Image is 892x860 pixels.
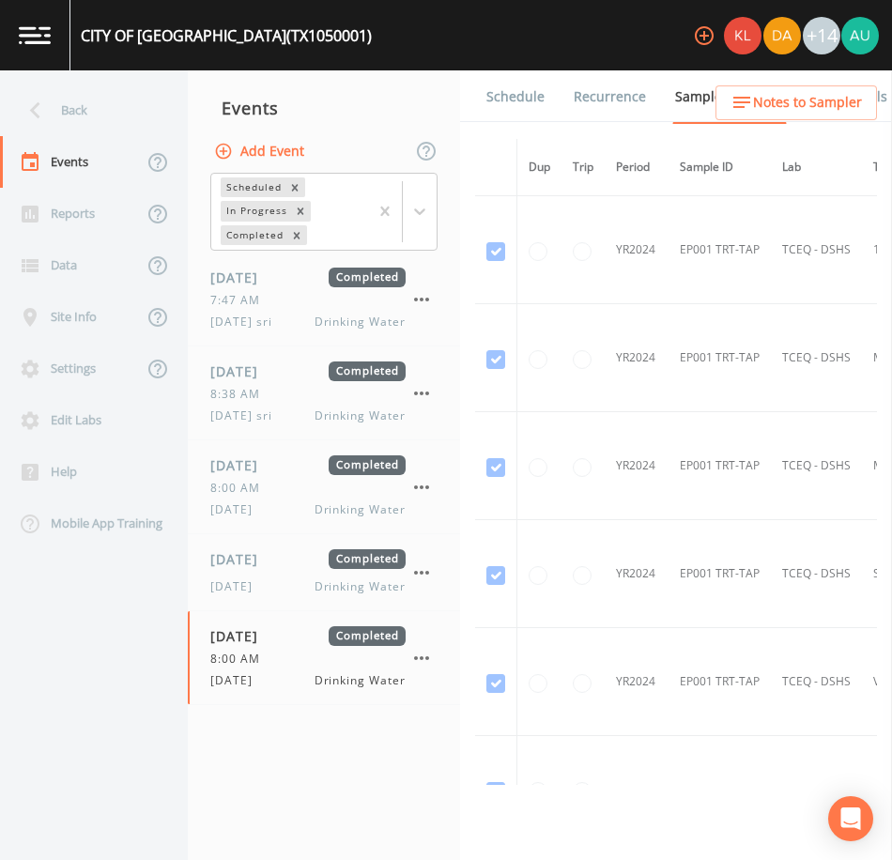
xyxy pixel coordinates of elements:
td: YR2024 [605,412,669,520]
span: [DATE] [210,578,264,595]
a: [DATE]Completed7:47 AM[DATE] sriDrinking Water [188,253,460,346]
div: Remove Scheduled [285,177,305,197]
span: 8:00 AM [210,480,271,497]
td: EP001 TRT-TAP [669,520,771,628]
img: logo [19,26,51,44]
div: Events [188,84,460,131]
span: [DATE] [210,501,264,518]
td: TCEQ - DSHS [771,412,862,520]
a: [DATE]Completed8:38 AM[DATE] sriDrinking Water [188,346,460,440]
a: Forms [484,123,528,176]
span: [DATE] [210,549,271,569]
th: Lab [771,139,862,196]
td: EP001 TRT-TAP [669,412,771,520]
td: YR2024 [605,520,669,628]
img: a84961a0472e9debc750dd08a004988d [763,17,801,54]
span: [DATE] [210,626,271,646]
div: Completed [221,225,286,245]
div: Remove In Progress [290,201,311,221]
span: [DATE] sri [210,314,284,330]
td: EP001 TRT-TAP [669,196,771,304]
span: Completed [329,268,406,287]
span: [DATE] [210,455,271,475]
a: Schedule [484,70,547,123]
th: Dup [517,139,562,196]
th: Trip [561,139,605,196]
span: Drinking Water [315,578,406,595]
img: 9c4450d90d3b8045b2e5fa62e4f92659 [724,17,761,54]
td: EP001 TRT-TAP [669,628,771,736]
div: Scheduled [221,177,285,197]
th: Sample ID [669,139,771,196]
div: Kler Teran [723,17,762,54]
span: 7:47 AM [210,292,271,309]
span: [DATE] sri [210,407,284,424]
button: Notes to Sampler [715,85,877,120]
td: YR2024 [605,196,669,304]
th: Period [605,139,669,196]
span: Drinking Water [315,407,406,424]
td: TCEQ - DSHS [771,304,862,412]
a: Recurrence [571,70,649,123]
div: CITY OF [GEOGRAPHIC_DATA] (TX1050001) [81,24,372,47]
span: Notes to Sampler [753,91,862,115]
td: TCEQ - DSHS [771,628,862,736]
td: TCEQ - DSHS [771,196,862,304]
span: Completed [329,626,406,646]
td: EP001 TRT-TAP [669,304,771,412]
img: 12eab8baf8763a7aaab4b9d5825dc6f3 [841,17,879,54]
button: Add Event [210,134,312,169]
div: Open Intercom Messenger [828,796,873,841]
td: TCEQ - DSHS [771,736,862,844]
span: Completed [329,549,406,569]
a: Sample Requests [672,70,787,124]
span: Completed [329,361,406,381]
div: In Progress [221,201,290,221]
a: [DATE]Completed8:00 AM[DATE]Drinking Water [188,440,460,534]
span: 8:00 AM [210,651,271,668]
span: Completed [329,455,406,475]
span: Drinking Water [315,672,406,689]
span: Drinking Water [315,501,406,518]
div: Remove Completed [286,225,307,245]
a: [DATE]Completed[DATE]Drinking Water [188,534,460,611]
span: 8:38 AM [210,386,271,403]
td: YR2024 [605,628,669,736]
span: Drinking Water [315,314,406,330]
span: [DATE] [210,268,271,287]
a: [DATE]Completed8:00 AM[DATE]Drinking Water [188,611,460,705]
span: [DATE] [210,361,271,381]
td: EP001 TRT-TAP [669,736,771,844]
td: YR2024 [605,304,669,412]
td: YR2024 [605,736,669,844]
div: David Weber [762,17,802,54]
span: [DATE] [210,672,264,689]
a: COC Details [810,70,890,123]
td: TCEQ - DSHS [771,520,862,628]
div: +14 [803,17,840,54]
